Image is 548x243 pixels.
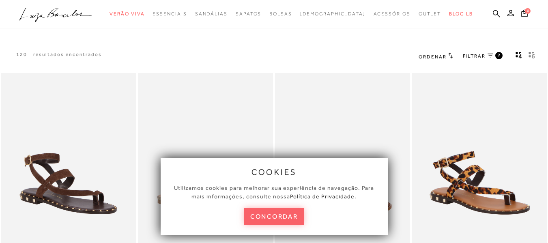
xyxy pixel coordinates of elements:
[110,6,144,22] a: noSubCategoriesText
[519,9,530,20] button: 0
[463,53,486,60] span: FILTRAR
[419,6,441,22] a: noSubCategoriesText
[449,11,473,17] span: BLOG LB
[251,168,297,176] span: cookies
[300,11,365,17] span: [DEMOGRAPHIC_DATA]
[153,11,187,17] span: Essenciais
[195,11,228,17] span: Sandálias
[269,6,292,22] a: noSubCategoriesText
[16,51,27,58] p: 120
[449,6,473,22] a: BLOG LB
[374,6,410,22] a: noSubCategoriesText
[374,11,410,17] span: Acessórios
[236,11,261,17] span: Sapatos
[153,6,187,22] a: noSubCategoriesText
[290,193,357,200] a: Política de Privacidade.
[300,6,365,22] a: noSubCategoriesText
[174,185,374,200] span: Utilizamos cookies para melhorar sua experiência de navegação. Para mais informações, consulte nossa
[269,11,292,17] span: Bolsas
[525,8,531,14] span: 0
[110,11,144,17] span: Verão Viva
[513,51,524,62] button: Mostrar 4 produtos por linha
[526,51,537,62] button: gridText6Desc
[244,208,304,225] button: concordar
[497,52,501,59] span: 2
[236,6,261,22] a: noSubCategoriesText
[419,11,441,17] span: Outlet
[419,54,446,60] span: Ordenar
[195,6,228,22] a: noSubCategoriesText
[33,51,102,58] p: resultados encontrados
